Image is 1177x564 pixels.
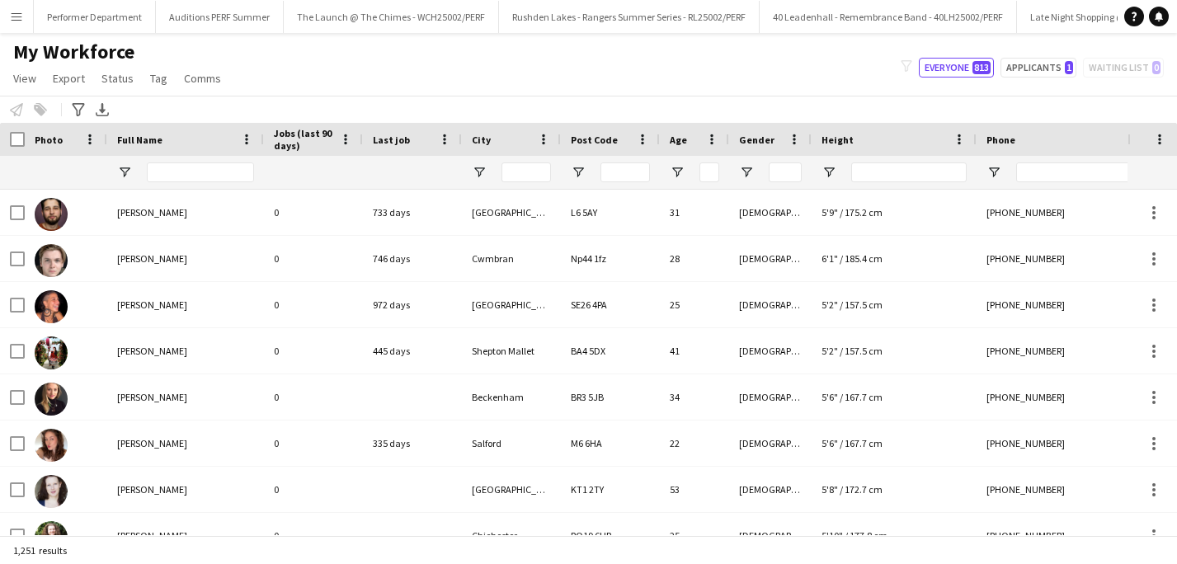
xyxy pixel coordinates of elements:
div: 0 [264,374,363,420]
input: Full Name Filter Input [147,162,254,182]
span: Status [101,71,134,86]
app-action-btn: Export XLSX [92,100,112,120]
div: 5'6" / 167.7 cm [812,374,977,420]
div: L6 5AY [561,190,660,235]
span: [PERSON_NAME] [117,391,187,403]
button: Performer Department [34,1,156,33]
img: Aazar Sayyah-Sina [35,290,68,323]
div: KT1 2TY [561,467,660,512]
input: Post Code Filter Input [600,162,650,182]
button: Open Filter Menu [117,165,132,180]
span: [PERSON_NAME] [117,345,187,357]
input: Height Filter Input [851,162,967,182]
div: SE26 4PA [561,282,660,327]
div: 0 [264,328,363,374]
div: 5'2" / 157.5 cm [812,328,977,374]
a: Export [46,68,92,89]
div: 0 [264,282,363,327]
div: 5'8" / 172.7 cm [812,467,977,512]
div: [GEOGRAPHIC_DATA] [462,282,561,327]
span: Phone [986,134,1015,146]
img: Abigail Rhodes [35,475,68,508]
button: Open Filter Menu [822,165,836,180]
div: 53 [660,467,729,512]
img: Abby Forknall [35,336,68,369]
div: Beckenham [462,374,561,420]
div: 0 [264,513,363,558]
span: [PERSON_NAME] [117,483,187,496]
span: My Workforce [13,40,134,64]
div: 6'1" / 185.4 cm [812,236,977,281]
span: Gender [739,134,774,146]
button: Everyone813 [919,58,994,78]
div: BR3 5JB [561,374,660,420]
img: Aaron Kehoe [35,198,68,231]
a: Status [95,68,140,89]
div: 41 [660,328,729,374]
div: 5'2" / 157.5 cm [812,282,977,327]
div: [DEMOGRAPHIC_DATA] [729,467,812,512]
span: Age [670,134,687,146]
div: 0 [264,236,363,281]
img: Abi Swingler [35,429,68,462]
span: [PERSON_NAME] [117,252,187,265]
button: Open Filter Menu [670,165,685,180]
button: The Launch @ The Chimes - WCH25002/PERF [284,1,499,33]
button: Open Filter Menu [571,165,586,180]
div: 0 [264,467,363,512]
div: PO19 6UR [561,513,660,558]
div: 28 [660,236,729,281]
div: 22 [660,421,729,466]
div: [GEOGRAPHIC_DATA] [462,467,561,512]
div: BA4 5DX [561,328,660,374]
button: Open Filter Menu [472,165,487,180]
div: 445 days [363,328,462,374]
button: Rushden Lakes - Rangers Summer Series - RL25002/PERF [499,1,760,33]
button: 40 Leadenhall - Remembrance Band - 40LH25002/PERF [760,1,1017,33]
div: 746 days [363,236,462,281]
div: [DEMOGRAPHIC_DATA] [729,513,812,558]
span: Tag [150,71,167,86]
div: 5'6" / 167.7 cm [812,421,977,466]
a: Comms [177,68,228,89]
span: Post Code [571,134,618,146]
button: Open Filter Menu [739,165,754,180]
div: 0 [264,421,363,466]
div: [DEMOGRAPHIC_DATA] [729,328,812,374]
div: [DEMOGRAPHIC_DATA] [729,421,812,466]
span: Height [822,134,854,146]
div: [DEMOGRAPHIC_DATA] [729,236,812,281]
div: 31 [660,190,729,235]
div: 0 [264,190,363,235]
input: Gender Filter Input [769,162,802,182]
img: Aaron May [35,244,68,277]
div: Np44 1fz [561,236,660,281]
span: Full Name [117,134,162,146]
div: [DEMOGRAPHIC_DATA] [729,374,812,420]
div: Salford [462,421,561,466]
img: Adam Lovell [35,521,68,554]
a: View [7,68,43,89]
span: [PERSON_NAME] [117,437,187,449]
span: Export [53,71,85,86]
span: View [13,71,36,86]
input: Age Filter Input [699,162,719,182]
div: 733 days [363,190,462,235]
div: 25 [660,282,729,327]
div: [DEMOGRAPHIC_DATA] [729,190,812,235]
span: [PERSON_NAME] [117,206,187,219]
span: Comms [184,71,221,86]
div: Chichester [462,513,561,558]
span: Jobs (last 90 days) [274,127,333,152]
button: Open Filter Menu [986,165,1001,180]
span: Last job [373,134,410,146]
span: 813 [972,61,991,74]
button: Applicants1 [1000,58,1076,78]
div: 335 days [363,421,462,466]
div: [GEOGRAPHIC_DATA] [462,190,561,235]
div: Shepton Mallet [462,328,561,374]
button: Auditions PERF Summer [156,1,284,33]
img: Abby Wain [35,383,68,416]
span: [PERSON_NAME] [117,298,187,311]
span: City [472,134,491,146]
